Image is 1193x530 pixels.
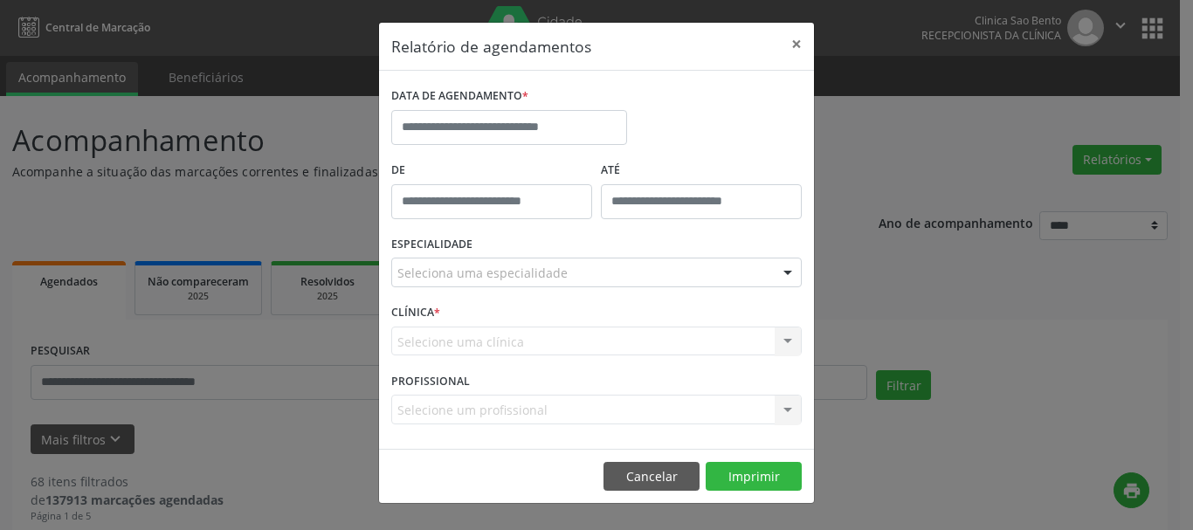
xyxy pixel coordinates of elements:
label: ATÉ [601,157,802,184]
label: CLÍNICA [391,299,440,327]
button: Close [779,23,814,65]
label: DATA DE AGENDAMENTO [391,83,528,110]
label: De [391,157,592,184]
span: Seleciona uma especialidade [397,264,568,282]
button: Cancelar [603,462,700,492]
label: ESPECIALIDADE [391,231,472,258]
label: PROFISSIONAL [391,368,470,395]
h5: Relatório de agendamentos [391,35,591,58]
button: Imprimir [706,462,802,492]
